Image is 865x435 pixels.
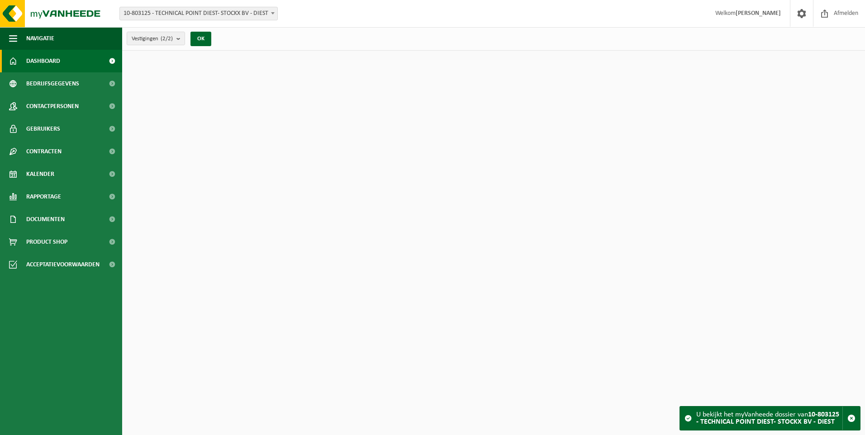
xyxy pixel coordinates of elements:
[26,163,54,185] span: Kalender
[120,7,277,20] span: 10-803125 - TECHNICAL POINT DIEST- STOCKX BV - DIEST
[132,32,173,46] span: Vestigingen
[26,208,65,231] span: Documenten
[26,95,79,118] span: Contactpersonen
[161,36,173,42] count: (2/2)
[696,411,839,426] strong: 10-803125 - TECHNICAL POINT DIEST- STOCKX BV - DIEST
[119,7,278,20] span: 10-803125 - TECHNICAL POINT DIEST- STOCKX BV - DIEST
[127,32,185,45] button: Vestigingen(2/2)
[26,118,60,140] span: Gebruikers
[26,72,79,95] span: Bedrijfsgegevens
[696,407,842,430] div: U bekijkt het myVanheede dossier van
[26,231,67,253] span: Product Shop
[736,10,781,17] strong: [PERSON_NAME]
[26,140,62,163] span: Contracten
[26,185,61,208] span: Rapportage
[190,32,211,46] button: OK
[26,50,60,72] span: Dashboard
[26,27,54,50] span: Navigatie
[26,253,100,276] span: Acceptatievoorwaarden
